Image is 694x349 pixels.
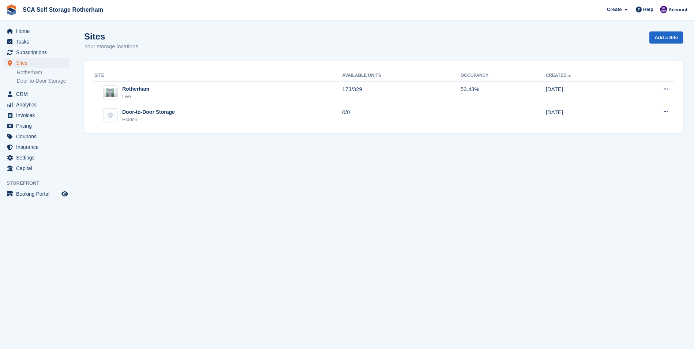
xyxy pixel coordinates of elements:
[93,70,342,82] th: Site
[461,81,546,104] td: 53.43%
[60,189,69,198] a: Preview store
[4,163,69,173] a: menu
[16,89,60,99] span: CRM
[122,108,175,116] div: Door-to-Door Storage
[104,88,117,97] img: Image of Rotherham site
[4,58,69,68] a: menu
[668,6,687,14] span: Account
[342,81,461,104] td: 173/329
[104,109,117,123] img: Door-to-Door Storage site image placeholder
[4,37,69,47] a: menu
[122,116,175,123] div: Hidden
[17,78,69,85] a: Door-to-Door Storage
[4,89,69,99] a: menu
[7,180,73,187] span: Storefront
[122,85,149,93] div: Rotherham
[546,73,573,78] a: Created
[607,6,622,13] span: Create
[4,142,69,152] a: menu
[649,31,683,44] a: Add a Site
[16,131,60,142] span: Coupons
[20,4,106,16] a: SCA Self Storage Rotherham
[342,70,461,82] th: Available Units
[4,131,69,142] a: menu
[16,121,60,131] span: Pricing
[643,6,653,13] span: Help
[16,58,60,68] span: Sites
[4,121,69,131] a: menu
[17,69,69,76] a: Rotherham
[16,153,60,163] span: Settings
[4,189,69,199] a: menu
[122,93,149,100] div: Live
[16,163,60,173] span: Capital
[84,31,138,41] h1: Sites
[546,104,627,127] td: [DATE]
[461,70,546,82] th: Occupancy
[6,4,17,15] img: stora-icon-8386f47178a22dfd0bd8f6a31ec36ba5ce8667c1dd55bd0f319d3a0aa187defe.svg
[16,47,60,57] span: Subscriptions
[16,189,60,199] span: Booking Portal
[16,110,60,120] span: Invoices
[660,6,667,13] img: Kelly Neesham
[16,37,60,47] span: Tasks
[4,153,69,163] a: menu
[84,42,138,51] p: Your storage locations
[342,104,461,127] td: 0/0
[4,110,69,120] a: menu
[16,142,60,152] span: Insurance
[16,100,60,110] span: Analytics
[546,81,627,104] td: [DATE]
[4,26,69,36] a: menu
[16,26,60,36] span: Home
[4,47,69,57] a: menu
[4,100,69,110] a: menu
